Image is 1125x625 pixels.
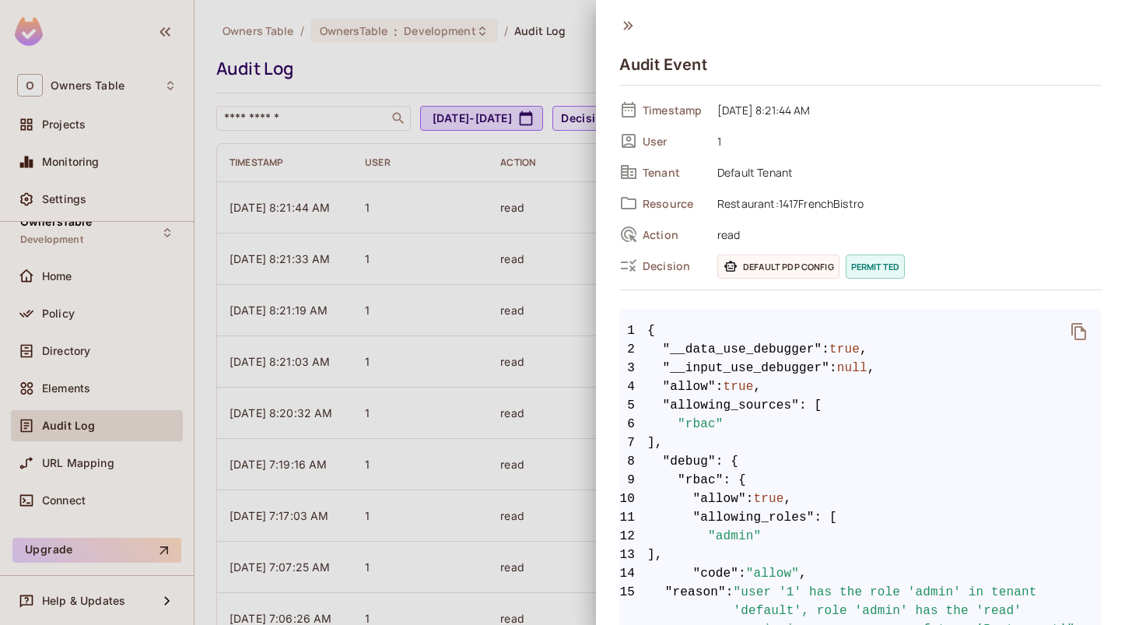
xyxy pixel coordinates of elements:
span: Restaurant:1417FrenchBistro [710,194,1102,212]
span: "allow" [746,564,799,583]
span: 7 [619,434,647,452]
span: Decision [643,258,705,273]
span: 13 [619,546,647,564]
span: true [829,340,860,359]
span: 10 [619,490,647,508]
span: "code" [693,564,739,583]
span: , [860,340,867,359]
span: "__data_use_debugger" [663,340,822,359]
span: User [643,134,705,149]
span: Resource [643,196,705,211]
span: 1 [710,132,1102,150]
span: "allowing_sources" [663,396,800,415]
span: true [754,490,784,508]
span: 1 [619,321,647,340]
button: delete [1060,313,1098,350]
span: 8 [619,452,647,471]
span: permitted [846,255,905,279]
span: , [867,359,875,377]
span: : [ [799,396,822,415]
span: "debug" [663,452,716,471]
span: ], [619,546,1102,564]
span: 12 [619,527,647,546]
span: 3 [619,359,647,377]
span: [DATE] 8:21:44 AM [710,100,1102,119]
span: 5 [619,396,647,415]
span: 11 [619,508,647,527]
span: "__input_use_debugger" [663,359,830,377]
span: true [724,377,754,396]
span: Default Tenant [710,163,1102,181]
span: Default PDP config [717,255,839,279]
span: Tenant [643,165,705,180]
span: 14 [619,564,647,583]
span: "allow" [663,377,716,396]
span: "admin" [708,527,761,546]
span: : [746,490,754,508]
span: "allowing_roles" [693,508,815,527]
span: , [799,564,807,583]
span: "rbac" [678,415,724,434]
span: : [738,564,746,583]
span: : { [716,452,738,471]
span: , [784,490,792,508]
span: read [710,225,1102,244]
span: 4 [619,377,647,396]
h4: Audit Event [619,55,707,74]
span: : [829,359,837,377]
span: null [837,359,867,377]
span: "rbac" [678,471,724,490]
span: 9 [619,471,647,490]
span: "allow" [693,490,746,508]
span: Action [643,227,705,242]
span: 6 [619,415,647,434]
span: : [822,340,829,359]
span: Timestamp [643,103,705,118]
span: , [754,377,762,396]
span: : { [724,471,746,490]
span: 2 [619,340,647,359]
span: : [716,377,724,396]
span: : [ [815,508,837,527]
span: ], [619,434,1102,452]
span: { [647,321,655,340]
